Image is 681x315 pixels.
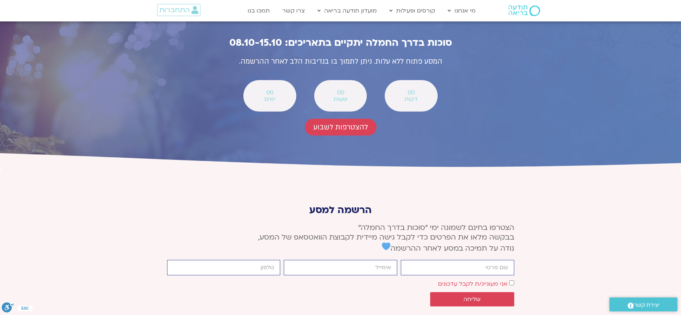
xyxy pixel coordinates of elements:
span: התחברות [159,6,190,14]
span: בבקשה מלאו את הפרטים כדי לקבל גישה מיידית לקבוצת הוואטסאפ של המסע, [258,232,514,242]
button: שליחה [430,292,514,306]
p: המסע פתוח ללא עלות. ניתן לתמוך בו בנדיבות הלב לאחר ההרשמה. [183,55,498,68]
span: דקות [394,96,428,102]
img: תודעה בריאה [509,5,540,16]
a: צרו קשר [279,4,308,18]
span: להצטרפות לשבוע [313,123,368,131]
a: להצטרפות לשבוע [305,119,376,136]
a: תמכו בנו [244,4,273,18]
p: הצטרפו בחינם לשמונה ימי ״סוכות בדרך החמלה״ [167,223,514,253]
input: אימייל [284,260,397,275]
a: התחברות [157,4,200,16]
h2: סוכות בדרך החמלה יתקיים בתאריכים: 08.10-15.10 [183,37,498,48]
span: שעות [324,96,357,102]
span: יצירת קשר [634,300,660,310]
img: 💙 [382,242,390,251]
span: שליחה [463,296,481,302]
p: הרשמה למסע [167,205,514,216]
span: 00 [394,89,428,96]
label: אני מעוניינ/ת לקבל עדכונים [438,280,507,288]
span: 00 [253,89,287,96]
span: 00 [324,89,357,96]
a: מועדון תודעה בריאה [314,4,380,18]
a: קורסים ופעילות [386,4,439,18]
form: טופס חדש [167,260,514,310]
span: נודה על תמיכה במסע לאחר ההרשמה [382,243,514,253]
span: ימים [253,96,287,102]
input: שם פרטי [401,260,514,275]
input: מותר להשתמש רק במספרים ותווי טלפון (#, -, *, וכו'). [167,260,281,275]
a: יצירת קשר [609,297,677,311]
a: מי אנחנו [444,4,479,18]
